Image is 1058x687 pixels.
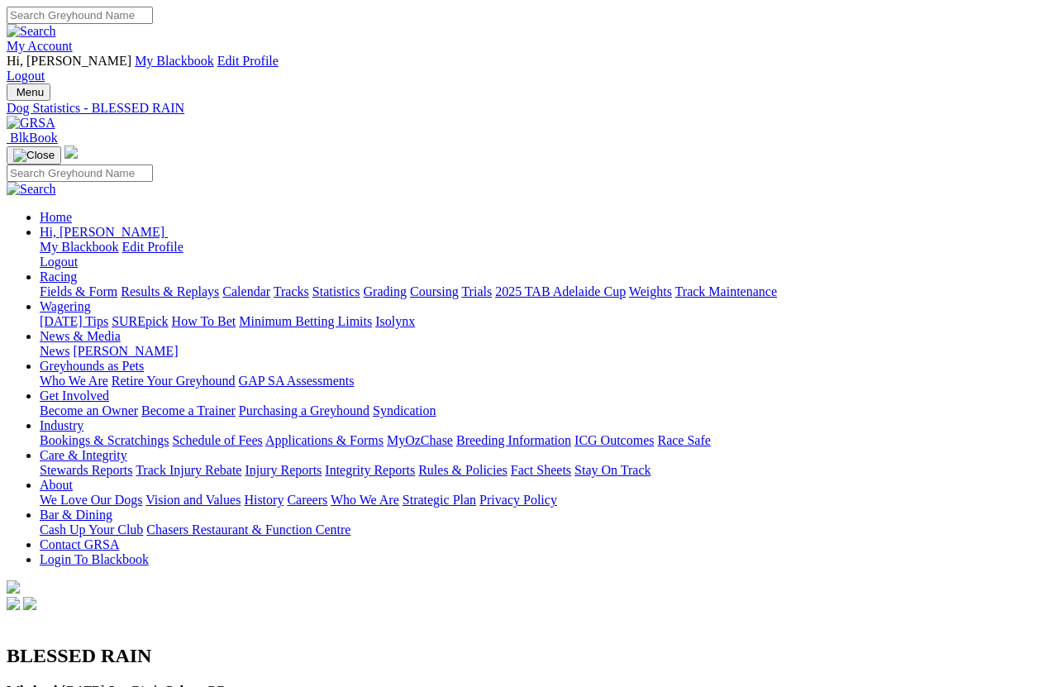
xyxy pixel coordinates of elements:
[7,580,20,594] img: logo-grsa-white.png
[222,284,270,298] a: Calendar
[403,493,476,507] a: Strategic Plan
[40,433,1051,448] div: Industry
[40,270,77,284] a: Racing
[7,597,20,610] img: facebook.svg
[239,374,355,388] a: GAP SA Assessments
[136,463,241,477] a: Track Injury Rebate
[145,493,241,507] a: Vision and Values
[7,146,61,165] button: Toggle navigation
[629,284,672,298] a: Weights
[7,54,131,68] span: Hi, [PERSON_NAME]
[40,418,83,432] a: Industry
[40,463,1051,478] div: Care & Integrity
[7,39,73,53] a: My Account
[17,86,44,98] span: Menu
[73,344,178,358] a: [PERSON_NAME]
[7,101,1051,116] a: Dog Statistics - BLESSED RAIN
[112,314,168,328] a: SUREpick
[574,433,654,447] a: ICG Outcomes
[40,240,119,254] a: My Blackbook
[40,210,72,224] a: Home
[461,284,492,298] a: Trials
[40,255,78,269] a: Logout
[40,284,1051,299] div: Racing
[657,433,710,447] a: Race Safe
[23,597,36,610] img: twitter.svg
[40,240,1051,270] div: Hi, [PERSON_NAME]
[239,314,372,328] a: Minimum Betting Limits
[331,493,399,507] a: Who We Are
[64,146,78,159] img: logo-grsa-white.png
[40,522,1051,537] div: Bar & Dining
[7,165,153,182] input: Search
[40,344,69,358] a: News
[141,403,236,417] a: Become a Trainer
[112,374,236,388] a: Retire Your Greyhound
[387,433,453,447] a: MyOzChase
[40,225,164,239] span: Hi, [PERSON_NAME]
[40,493,142,507] a: We Love Our Dogs
[40,344,1051,359] div: News & Media
[40,314,1051,329] div: Wagering
[456,433,571,447] a: Breeding Information
[373,403,436,417] a: Syndication
[40,225,168,239] a: Hi, [PERSON_NAME]
[40,284,117,298] a: Fields & Form
[265,433,384,447] a: Applications & Forms
[245,463,322,477] a: Injury Reports
[479,493,557,507] a: Privacy Policy
[40,448,127,462] a: Care & Integrity
[7,182,56,197] img: Search
[7,7,153,24] input: Search
[675,284,777,298] a: Track Maintenance
[274,284,309,298] a: Tracks
[40,314,108,328] a: [DATE] Tips
[325,463,415,477] a: Integrity Reports
[40,403,138,417] a: Become an Owner
[410,284,459,298] a: Coursing
[375,314,415,328] a: Isolynx
[40,552,149,566] a: Login To Blackbook
[172,433,262,447] a: Schedule of Fees
[495,284,626,298] a: 2025 TAB Adelaide Cup
[574,463,651,477] a: Stay On Track
[7,54,1051,83] div: My Account
[40,359,144,373] a: Greyhounds as Pets
[10,131,58,145] span: BlkBook
[40,403,1051,418] div: Get Involved
[13,149,55,162] img: Close
[418,463,508,477] a: Rules & Policies
[146,522,350,537] a: Chasers Restaurant & Function Centre
[40,299,91,313] a: Wagering
[40,463,132,477] a: Stewards Reports
[40,537,119,551] a: Contact GRSA
[364,284,407,298] a: Grading
[40,374,1051,389] div: Greyhounds as Pets
[511,463,571,477] a: Fact Sheets
[312,284,360,298] a: Statistics
[7,69,45,83] a: Logout
[7,83,50,101] button: Toggle navigation
[40,389,109,403] a: Get Involved
[40,374,108,388] a: Who We Are
[40,522,143,537] a: Cash Up Your Club
[7,131,58,145] a: BlkBook
[172,314,236,328] a: How To Bet
[217,54,279,68] a: Edit Profile
[40,493,1051,508] div: About
[121,284,219,298] a: Results & Replays
[40,329,121,343] a: News & Media
[40,478,73,492] a: About
[7,116,55,131] img: GRSA
[40,508,112,522] a: Bar & Dining
[135,54,214,68] a: My Blackbook
[244,493,284,507] a: History
[239,403,369,417] a: Purchasing a Greyhound
[7,24,56,39] img: Search
[287,493,327,507] a: Careers
[7,645,1051,667] h2: BLESSED RAIN
[40,433,169,447] a: Bookings & Scratchings
[122,240,183,254] a: Edit Profile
